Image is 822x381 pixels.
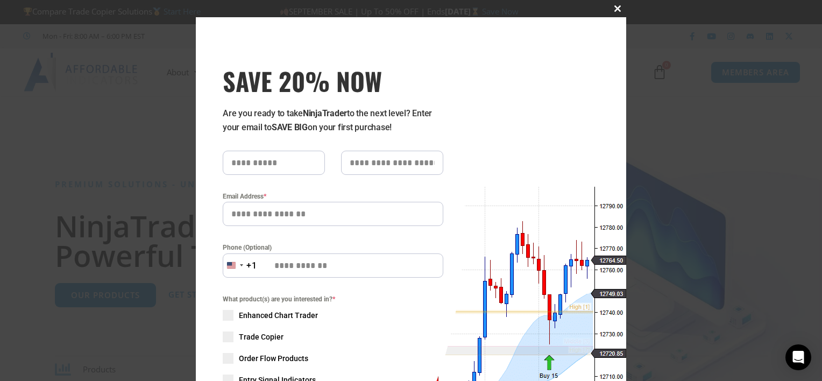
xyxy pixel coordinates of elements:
label: Phone (Optional) [223,242,443,253]
button: Selected country [223,253,257,278]
div: Open Intercom Messenger [785,344,811,370]
label: Trade Copier [223,331,443,342]
span: Order Flow Products [239,353,308,364]
div: +1 [246,259,257,273]
strong: SAVE BIG [272,122,308,132]
span: Enhanced Chart Trader [239,310,318,321]
label: Email Address [223,191,443,202]
strong: NinjaTrader [303,108,347,118]
label: Order Flow Products [223,353,443,364]
label: Enhanced Chart Trader [223,310,443,321]
span: Trade Copier [239,331,284,342]
h3: SAVE 20% NOW [223,66,443,96]
span: What product(s) are you interested in? [223,294,443,305]
p: Are you ready to take to the next level? Enter your email to on your first purchase! [223,107,443,135]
